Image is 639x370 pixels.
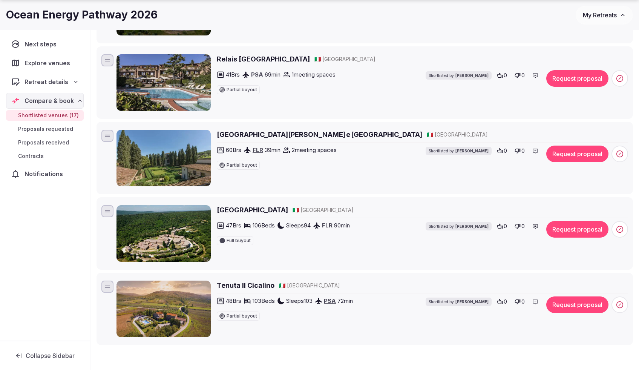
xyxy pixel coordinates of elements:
[293,206,299,214] button: 🇮🇹
[6,110,84,121] a: Shortlisted venues (17)
[583,11,617,19] span: My Retreats
[279,282,285,289] span: 🇮🇹
[25,169,66,178] span: Notifications
[25,96,74,105] span: Compare & book
[426,222,492,230] div: Shortlisted by
[26,352,75,359] span: Collapse Sidebar
[334,221,350,229] span: 90 min
[495,221,509,232] button: 0
[521,223,525,230] span: 0
[426,147,492,155] div: Shortlisted by
[322,222,333,229] a: FLR
[217,54,310,64] a: Relais [GEOGRAPHIC_DATA]
[576,6,633,25] button: My Retreats
[116,281,211,337] img: Tenuta Il Cicalino
[6,55,84,71] a: Explore venues
[226,221,241,229] span: 47 Brs
[292,71,336,78] span: 1 meeting spaces
[546,146,608,162] button: Request proposal
[495,70,509,81] button: 0
[546,221,608,238] button: Request proposal
[253,297,275,305] span: 103 Beds
[217,130,422,139] a: [GEOGRAPHIC_DATA][PERSON_NAME] e [GEOGRAPHIC_DATA]
[6,151,84,161] a: Contracts
[427,131,433,138] button: 🇮🇹
[287,282,340,289] span: [GEOGRAPHIC_DATA]
[226,146,241,154] span: 60 Brs
[455,148,489,154] span: [PERSON_NAME]
[504,72,507,79] span: 0
[25,77,68,86] span: Retreat details
[324,297,336,304] a: PSA
[521,147,525,155] span: 0
[116,130,211,186] img: Villa Casagrande Resort e SPA
[18,125,73,133] span: Proposals requested
[116,54,211,111] img: Relais Santa Chiara Hotel
[546,70,608,87] button: Request proposal
[226,297,241,305] span: 48 Brs
[6,347,84,364] button: Collapse Sidebar
[314,56,321,62] span: 🇮🇹
[455,299,489,304] span: [PERSON_NAME]
[226,71,240,78] span: 41 Brs
[435,131,488,138] span: [GEOGRAPHIC_DATA]
[495,296,509,307] button: 0
[300,206,354,214] span: [GEOGRAPHIC_DATA]
[293,207,299,213] span: 🇮🇹
[292,146,337,154] span: 2 meeting spaces
[495,146,509,156] button: 0
[253,146,263,154] a: FLR
[18,139,69,146] span: Proposals received
[6,8,158,22] h1: Ocean Energy Pathway 2026
[512,70,527,81] button: 0
[512,146,527,156] button: 0
[18,112,79,119] span: Shortlisted venues (17)
[455,224,489,229] span: [PERSON_NAME]
[25,40,60,49] span: Next steps
[18,152,44,160] span: Contracts
[426,298,492,306] div: Shortlisted by
[314,55,321,63] button: 🇮🇹
[504,298,507,306] span: 0
[512,296,527,307] button: 0
[286,221,311,229] span: Sleeps 94
[251,71,263,78] a: PSA
[504,223,507,230] span: 0
[279,282,285,289] button: 🇮🇹
[227,88,257,92] span: Partial buyout
[253,221,275,229] span: 106 Beds
[217,205,288,215] a: [GEOGRAPHIC_DATA]
[6,137,84,148] a: Proposals received
[521,298,525,306] span: 0
[6,36,84,52] a: Next steps
[455,73,489,78] span: [PERSON_NAME]
[227,238,251,243] span: Full buyout
[426,71,492,80] div: Shortlisted by
[504,147,507,155] span: 0
[337,297,353,305] span: 72 min
[227,163,257,167] span: Partial buyout
[116,205,211,262] img: Castello di Gargonza
[25,58,73,68] span: Explore venues
[6,124,84,134] a: Proposals requested
[265,71,280,78] span: 69 min
[512,221,527,232] button: 0
[265,146,280,154] span: 39 min
[546,296,608,313] button: Request proposal
[521,72,525,79] span: 0
[322,55,375,63] span: [GEOGRAPHIC_DATA]
[227,314,257,318] span: Partial buyout
[217,281,274,290] a: Tenuta Il Cicalino
[286,297,313,305] span: Sleeps 103
[6,166,84,182] a: Notifications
